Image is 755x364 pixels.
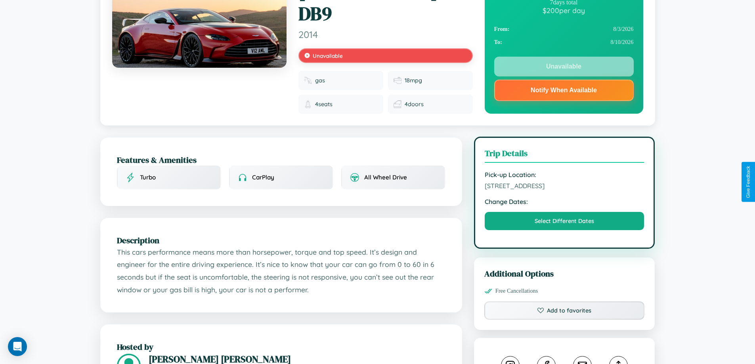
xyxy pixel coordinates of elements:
[494,57,634,76] button: Unavailable
[484,268,645,279] h3: Additional Options
[405,101,424,108] span: 4 doors
[394,100,401,108] img: Doors
[8,337,27,356] div: Open Intercom Messenger
[485,182,644,190] span: [STREET_ADDRESS]
[304,76,312,84] img: Fuel type
[494,6,634,15] div: $ 200 per day
[494,80,634,101] button: Notify When Available
[494,26,510,32] strong: From:
[315,101,333,108] span: 4 seats
[745,166,751,198] div: Give Feedback
[140,173,156,181] span: Turbo
[298,29,473,40] span: 2014
[117,234,445,246] h2: Description
[304,100,312,108] img: Seats
[485,212,644,230] button: Select Different Dates
[252,173,274,181] span: CarPlay
[117,341,445,353] h2: Hosted by
[494,39,502,46] strong: To:
[117,154,445,166] h2: Features & Amenities
[485,147,644,163] h3: Trip Details
[394,76,401,84] img: Fuel efficiency
[117,246,445,296] p: This cars performance means more than horsepower, torque and top speed. It’s design and engineer ...
[485,171,644,179] strong: Pick-up Location:
[313,52,343,59] span: Unavailable
[494,23,634,36] div: 8 / 3 / 2026
[484,301,645,320] button: Add to favorites
[364,173,407,181] span: All Wheel Drive
[494,36,634,49] div: 8 / 10 / 2026
[495,288,538,294] span: Free Cancellations
[405,77,422,84] span: 18 mpg
[315,77,325,84] span: gas
[485,198,644,206] strong: Change Dates:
